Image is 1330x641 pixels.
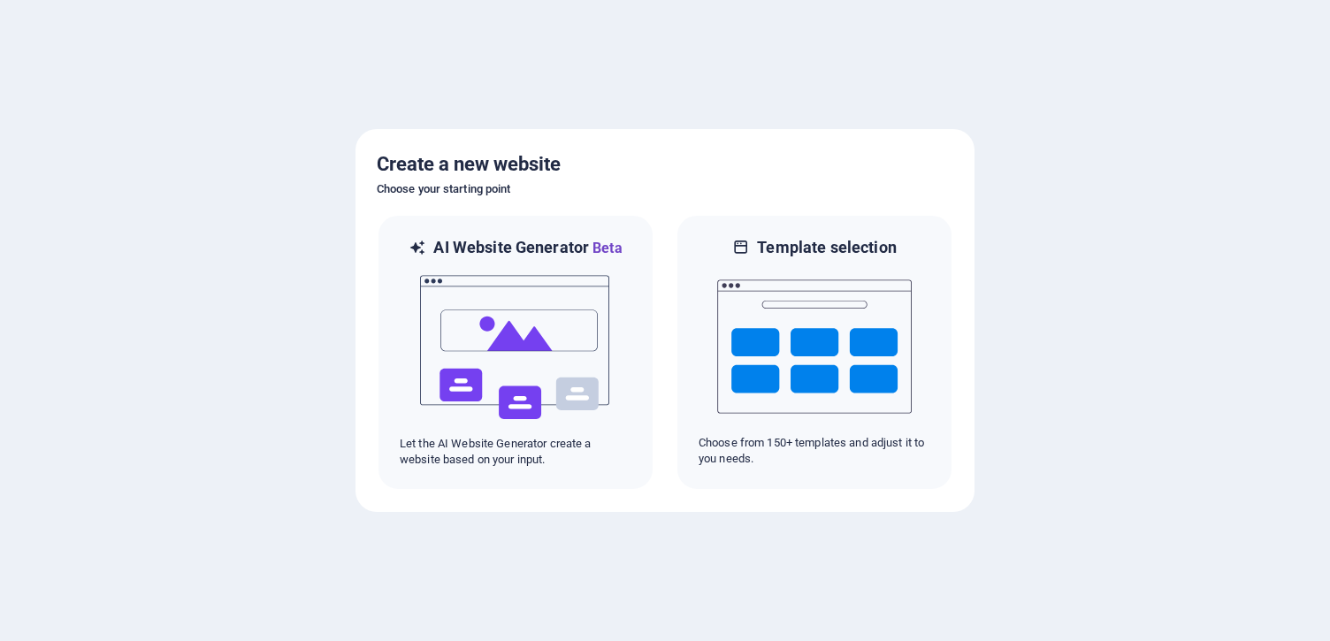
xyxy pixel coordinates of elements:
h6: Choose your starting point [377,179,953,200]
h6: Template selection [757,237,896,258]
img: ai [418,259,613,436]
h5: Create a new website [377,150,953,179]
p: Choose from 150+ templates and adjust it to you needs. [699,435,930,467]
span: Beta [589,240,623,256]
h6: AI Website Generator [433,237,622,259]
div: AI Website GeneratorBetaaiLet the AI Website Generator create a website based on your input. [377,214,654,491]
p: Let the AI Website Generator create a website based on your input. [400,436,631,468]
div: Template selectionChoose from 150+ templates and adjust it to you needs. [676,214,953,491]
